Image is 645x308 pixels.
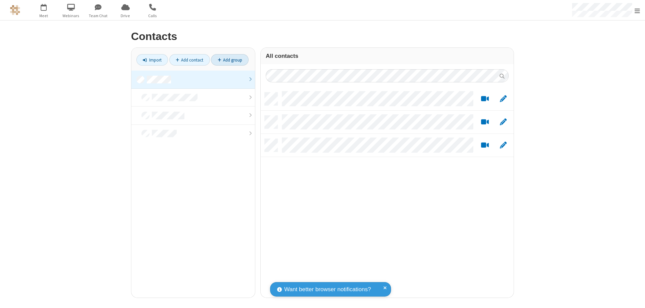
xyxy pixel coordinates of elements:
a: Add contact [169,54,210,66]
button: Start a video meeting [478,141,491,150]
div: grid [261,87,514,298]
img: QA Selenium DO NOT DELETE OR CHANGE [10,5,20,15]
h2: Contacts [131,31,514,42]
a: Add group [211,54,249,66]
span: Calls [140,13,165,19]
button: Edit [497,141,510,150]
span: Team Chat [86,13,111,19]
a: Import [136,54,168,66]
button: Edit [497,95,510,103]
button: Start a video meeting [478,95,491,103]
span: Meet [31,13,56,19]
span: Drive [113,13,138,19]
span: Want better browser notifications? [284,285,371,294]
button: Edit [497,118,510,126]
button: Start a video meeting [478,118,491,126]
h3: All contacts [266,53,509,59]
span: Webinars [58,13,84,19]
